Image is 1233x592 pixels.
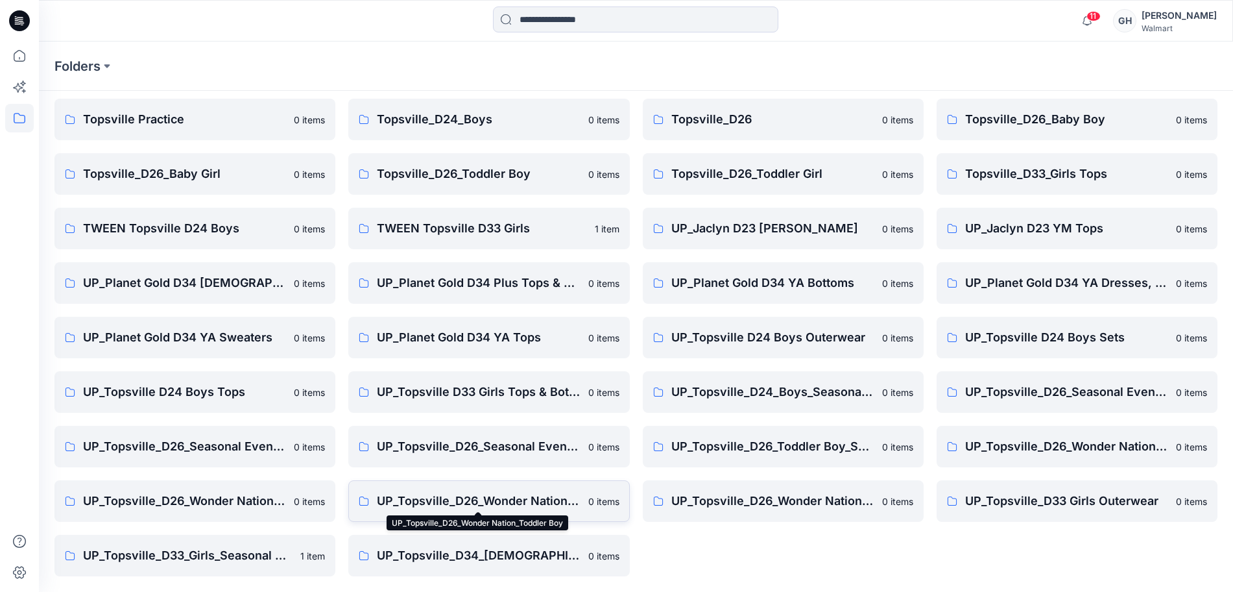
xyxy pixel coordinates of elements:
[671,383,874,401] p: UP_Topsville_D24_Boys_Seasonal Events
[588,167,619,181] p: 0 items
[965,383,1168,401] p: UP_Topsville_D26_Seasonal Events_Baby Boy
[348,262,629,304] a: UP_Planet Gold D34 Plus Tops & Dresses0 items
[83,492,286,510] p: UP_Topsville_D26_Wonder Nation Baby Girl
[1176,331,1207,345] p: 0 items
[54,480,335,522] a: UP_Topsville_D26_Wonder Nation Baby Girl0 items
[588,386,619,399] p: 0 items
[294,440,325,454] p: 0 items
[1176,495,1207,508] p: 0 items
[54,317,335,358] a: UP_Planet Gold D34 YA Sweaters0 items
[595,222,619,236] p: 1 item
[54,153,335,195] a: Topsville_D26_Baby Girl0 items
[54,57,101,75] p: Folders
[643,317,924,358] a: UP_Topsville D24 Boys Outerwear0 items
[671,328,874,347] p: UP_Topsville D24 Boys Outerwear
[83,547,293,565] p: UP_Topsville_D33_Girls_Seasonal Events
[965,165,1168,183] p: Topsville_D33_Girls Tops
[643,480,924,522] a: UP_Topsville_D26_Wonder Nation_Toddler Girl0 items
[882,277,913,290] p: 0 items
[54,371,335,413] a: UP_Topsville D24 Boys Tops0 items
[1113,9,1136,32] div: GH
[882,386,913,399] p: 0 items
[348,426,629,467] a: UP_Topsville_D26_Seasonal Events_Toddler Girl0 items
[54,99,335,140] a: Topsville Practice0 items
[348,371,629,413] a: UP_Topsville D33 Girls Tops & Bottoms0 items
[377,165,580,183] p: Topsville_D26_Toddler Boy
[83,438,286,456] p: UP_Topsville_D26_Seasonal Events_Baby Girl
[83,383,286,401] p: UP_Topsville D24 Boys Tops
[643,262,924,304] a: UP_Planet Gold D34 YA Bottoms0 items
[1176,386,1207,399] p: 0 items
[671,110,874,129] p: Topsville_D26
[83,328,286,347] p: UP_Planet Gold D34 YA Sweaters
[588,331,619,345] p: 0 items
[348,153,629,195] a: Topsville_D26_Toddler Boy0 items
[671,492,874,510] p: UP_Topsville_D26_Wonder Nation_Toddler Girl
[588,440,619,454] p: 0 items
[937,371,1217,413] a: UP_Topsville_D26_Seasonal Events_Baby Boy0 items
[965,328,1168,347] p: UP_Topsville D24 Boys Sets
[937,480,1217,522] a: UP_Topsville_D33 Girls Outerwear0 items
[294,222,325,236] p: 0 items
[965,438,1168,456] p: UP_Topsville_D26_Wonder Nation Baby Boy
[643,426,924,467] a: UP_Topsville_D26_Toddler Boy_Seasonal Events0 items
[300,549,325,563] p: 1 item
[937,317,1217,358] a: UP_Topsville D24 Boys Sets0 items
[643,153,924,195] a: Topsville_D26_Toddler Girl0 items
[1086,11,1101,21] span: 11
[348,208,629,249] a: TWEEN Topsville D33 Girls1 item
[937,153,1217,195] a: Topsville_D33_Girls Tops0 items
[377,547,580,565] p: UP_Topsville_D34_[DEMOGRAPHIC_DATA] Outerwear
[1176,277,1207,290] p: 0 items
[377,274,580,292] p: UP_Planet Gold D34 Plus Tops & Dresses
[937,262,1217,304] a: UP_Planet Gold D34 YA Dresses, Sets, and Rompers0 items
[348,317,629,358] a: UP_Planet Gold D34 YA Tops0 items
[882,167,913,181] p: 0 items
[83,110,286,129] p: Topsville Practice
[83,274,286,292] p: UP_Planet Gold D34 [DEMOGRAPHIC_DATA] Plus Bottoms
[882,331,913,345] p: 0 items
[643,208,924,249] a: UP_Jaclyn D23 [PERSON_NAME]0 items
[348,480,629,522] a: UP_Topsville_D26_Wonder Nation_Toddler Boy0 items
[377,438,580,456] p: UP_Topsville_D26_Seasonal Events_Toddler Girl
[671,219,874,238] p: UP_Jaclyn D23 [PERSON_NAME]
[54,262,335,304] a: UP_Planet Gold D34 [DEMOGRAPHIC_DATA] Plus Bottoms0 items
[1142,23,1217,33] div: Walmart
[965,492,1168,510] p: UP_Topsville_D33 Girls Outerwear
[377,110,580,129] p: Topsville_D24_Boys
[377,383,580,401] p: UP_Topsville D33 Girls Tops & Bottoms
[882,222,913,236] p: 0 items
[588,113,619,127] p: 0 items
[294,277,325,290] p: 0 items
[588,495,619,508] p: 0 items
[83,165,286,183] p: Topsville_D26_Baby Girl
[882,113,913,127] p: 0 items
[937,208,1217,249] a: UP_Jaclyn D23 YM Tops0 items
[377,492,580,510] p: UP_Topsville_D26_Wonder Nation_Toddler Boy
[671,438,874,456] p: UP_Topsville_D26_Toddler Boy_Seasonal Events
[671,274,874,292] p: UP_Planet Gold D34 YA Bottoms
[937,99,1217,140] a: Topsville_D26_Baby Boy0 items
[643,99,924,140] a: Topsville_D260 items
[937,426,1217,467] a: UP_Topsville_D26_Wonder Nation Baby Boy0 items
[965,110,1168,129] p: Topsville_D26_Baby Boy
[965,219,1168,238] p: UP_Jaclyn D23 YM Tops
[882,495,913,508] p: 0 items
[1176,113,1207,127] p: 0 items
[588,549,619,563] p: 0 items
[377,219,586,238] p: TWEEN Topsville D33 Girls
[643,371,924,413] a: UP_Topsville_D24_Boys_Seasonal Events0 items
[671,165,874,183] p: Topsville_D26_Toddler Girl
[1176,440,1207,454] p: 0 items
[54,426,335,467] a: UP_Topsville_D26_Seasonal Events_Baby Girl0 items
[294,167,325,181] p: 0 items
[54,535,335,576] a: UP_Topsville_D33_Girls_Seasonal Events1 item
[348,99,629,140] a: Topsville_D24_Boys0 items
[377,328,580,347] p: UP_Planet Gold D34 YA Tops
[294,386,325,399] p: 0 items
[83,219,286,238] p: TWEEN Topsville D24 Boys
[1176,167,1207,181] p: 0 items
[54,208,335,249] a: TWEEN Topsville D24 Boys0 items
[1142,8,1217,23] div: [PERSON_NAME]
[882,440,913,454] p: 0 items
